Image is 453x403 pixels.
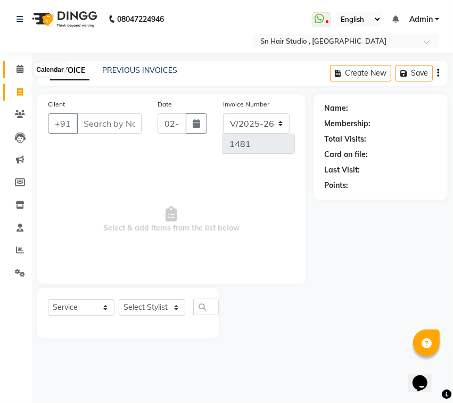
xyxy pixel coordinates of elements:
div: Membership: [324,118,370,129]
span: Admin [409,14,433,25]
div: Last Visit: [324,165,360,176]
div: Card on file: [324,149,368,160]
iframe: chat widget [408,360,442,392]
a: PREVIOUS INVOICES [102,65,177,75]
div: Name: [324,103,348,114]
img: logo [27,4,100,34]
div: Calendar [34,63,66,76]
button: +91 [48,113,78,134]
b: 08047224946 [117,4,164,34]
input: Search by Name/Mobile/Email/Code [77,113,142,134]
button: Create New [330,65,391,81]
div: Points: [324,180,348,191]
label: Invoice Number [223,100,269,109]
label: Date [158,100,172,109]
label: Client [48,100,65,109]
div: Total Visits: [324,134,366,145]
button: Save [396,65,433,81]
input: Search or Scan [193,299,219,315]
span: Select & add items from the list below [48,167,295,273]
